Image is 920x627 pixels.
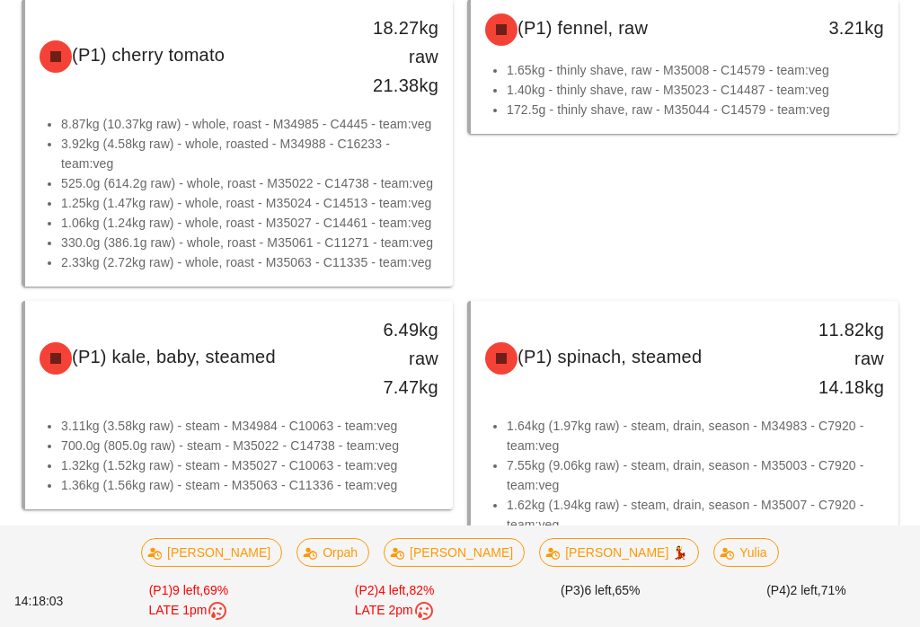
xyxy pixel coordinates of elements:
[355,315,438,402] div: 6.49kg raw 7.47kg
[507,455,884,495] li: 7.55kg (9.06kg raw) - steam, drain, season - M35003 - C7920 - team:veg
[507,495,884,534] li: 1.62kg (1.94kg raw) - steam, drain, season - M35007 - C7920 - team:veg
[584,583,615,597] span: 6 left,
[172,583,203,597] span: 9 left,
[61,173,438,193] li: 525.0g (614.2g raw) - whole, roast - M35022 - C14738 - team:veg
[507,416,884,455] li: 1.64kg (1.97kg raw) - steam, drain, season - M34983 - C7920 - team:veg
[355,13,438,100] div: 18.27kg raw 21.38kg
[61,416,438,436] li: 3.11kg (3.58kg raw) - steam - M34984 - C10063 - team:veg
[61,233,438,252] li: 330.0g (386.1g raw) - whole, roast - M35061 - C11271 - team:veg
[725,539,766,566] span: Yulia
[61,213,438,233] li: 1.06kg (1.24kg raw) - whole, roast - M35027 - C14461 - team:veg
[153,539,270,566] span: [PERSON_NAME]
[498,578,703,625] div: (P3) 65%
[11,588,85,614] div: 14:18:03
[791,583,821,597] span: 2 left,
[308,539,358,566] span: Orpah
[507,100,884,119] li: 172.5g - thinly shave, raw - M35044 - C14579 - team:veg
[703,578,909,625] div: (P4) 71%
[507,60,884,80] li: 1.65kg - thinly shave, raw - M35008 - C14579 - team:veg
[296,600,494,622] div: LATE 2pm
[395,539,513,566] span: [PERSON_NAME]
[292,578,498,625] div: (P2) 82%
[61,114,438,134] li: 8.87kg (10.37kg raw) - whole, roast - M34985 - C4445 - team:veg
[61,252,438,272] li: 2.33kg (2.72kg raw) - whole, roast - M35063 - C11335 - team:veg
[801,13,884,42] div: 3.21kg
[89,600,287,622] div: LATE 1pm
[801,315,884,402] div: 11.82kg raw 14.18kg
[61,475,438,495] li: 1.36kg (1.56kg raw) - steam - M35063 - C11336 - team:veg
[61,193,438,213] li: 1.25kg (1.47kg raw) - whole, roast - M35024 - C14513 - team:veg
[551,539,687,566] span: [PERSON_NAME] 💃
[517,347,702,366] span: (P1) spinach, steamed
[72,45,225,65] span: (P1) cherry tomato
[517,18,648,38] span: (P1) fennel, raw
[507,80,884,100] li: 1.40kg - thinly shave, raw - M35023 - C14487 - team:veg
[61,455,438,475] li: 1.32kg (1.52kg raw) - steam - M35027 - C10063 - team:veg
[72,347,276,366] span: (P1) kale, baby, steamed
[61,436,438,455] li: 700.0g (805.0g raw) - steam - M35022 - C14738 - team:veg
[61,134,438,173] li: 3.92kg (4.58kg raw) - whole, roasted - M34988 - C16233 - team:veg
[85,578,291,625] div: (P1) 69%
[378,583,409,597] span: 4 left,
